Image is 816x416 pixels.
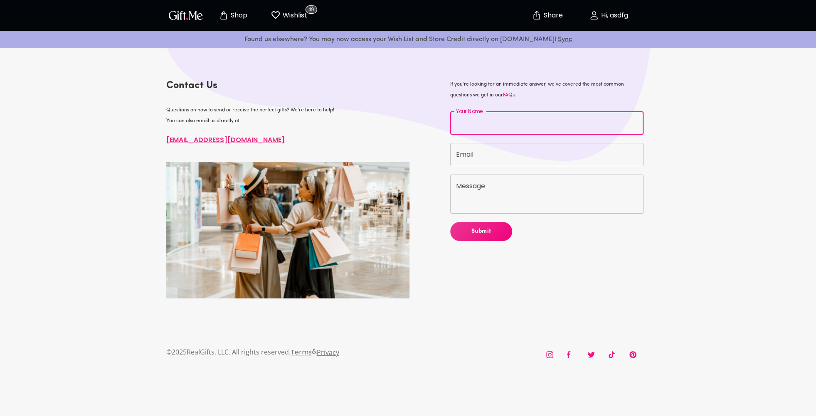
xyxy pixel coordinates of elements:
button: Wishlist page [266,2,312,29]
img: secure [532,10,542,20]
p: Found us elsewhere? You may now access your Wish List and Store Credit directly on [DOMAIN_NAME]! [7,34,809,45]
p: Wishlist [281,10,307,21]
button: Share [533,1,562,30]
p: Hi, asdfg [599,12,628,19]
p: Share [542,12,563,19]
button: GiftMe Logo [166,10,205,20]
p: Questions on how to send or receive the perfect gifts? We’re here to help! You can also email us ... [166,105,410,135]
a: Terms [291,347,312,357]
h4: Contact Us [166,62,406,105]
span: 49 [306,5,317,14]
img: GiftMe Logo [167,9,205,21]
span: Submit [450,227,512,236]
p: Shop [229,12,247,19]
p: © 2025 RealGifts, LLC. All rights reserved. [166,347,291,357]
img: contact-us [166,145,410,315]
p: & [312,347,317,364]
a: FAQs [503,93,515,98]
p: If you're looking for an immediate answer, we've covered the most common questions we get in our . [450,62,643,109]
button: Store page [210,2,256,29]
button: Submit [450,222,512,241]
a: [EMAIL_ADDRESS][DOMAIN_NAME] [166,135,285,153]
button: Hi, asdfg [567,2,650,29]
a: Privacy [317,348,339,357]
a: Sync [558,36,572,43]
